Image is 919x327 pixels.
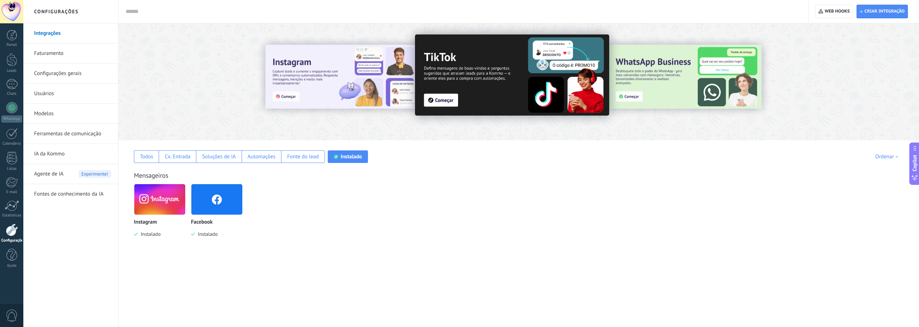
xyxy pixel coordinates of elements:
[34,84,111,104] a: Usuários
[138,231,160,237] span: Instalado
[34,144,111,164] a: IA da Kommo
[134,182,185,217] img: instagram.png
[23,144,118,164] li: IA da Kommo
[34,164,64,184] span: Agente de IA
[134,219,157,225] p: Instagram
[1,167,22,171] div: Listas
[857,5,908,18] button: Criar integração
[23,43,118,64] li: Faturamento
[1,141,22,146] div: Calendário
[815,5,853,18] button: Web hooks
[1,43,22,47] div: Painel
[23,23,118,43] li: Integrações
[34,23,111,43] a: Integrações
[34,104,111,124] a: Modelos
[23,104,118,124] li: Modelos
[1,190,22,195] div: E-mail
[79,170,111,178] span: Experimente!
[34,184,111,204] a: Fontes de conhecimento da IA
[287,153,319,160] div: Fonte do lead
[1,263,22,268] div: Ajuda
[1,116,22,122] div: WhatsApp
[23,64,118,84] li: Configurações gerais
[265,45,418,109] img: Slide 1
[34,64,111,84] a: Configurações gerais
[1,213,22,218] div: Estatísticas
[1,92,22,96] div: Chats
[23,164,118,184] li: Agente de IA
[23,124,118,144] li: Ferramentas de comunicação
[165,153,190,160] div: Cx. Entrada
[1,238,22,243] div: Configurações
[191,219,213,225] p: Facebook
[1,69,22,73] div: Leads
[415,34,609,116] img: Slide 2
[247,153,275,160] div: Automações
[34,124,111,144] a: Ferramentas de comunicação
[34,43,111,64] a: Faturamento
[341,153,362,160] div: Instalado
[140,153,153,160] div: Todos
[134,184,191,248] div: Instagram
[195,231,218,237] span: Instalado
[825,9,850,14] span: Web hooks
[134,171,168,179] a: Mensageiros
[911,155,918,171] span: Copilot
[202,153,236,160] div: Soluções de IA
[23,84,118,104] li: Usuários
[191,182,242,217] img: facebook.png
[864,9,905,14] span: Criar integração
[875,153,901,160] div: Ordenar
[34,164,111,184] a: Agente de IAExperimente!
[191,184,248,248] div: Facebook
[608,45,761,109] img: Slide 3
[23,184,118,204] li: Fontes de conhecimento da IA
